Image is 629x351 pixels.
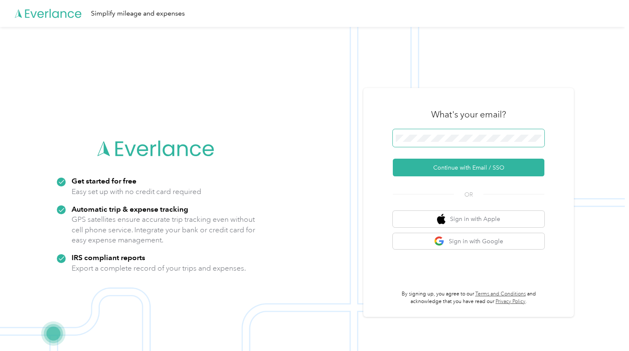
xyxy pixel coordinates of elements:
span: OR [454,190,483,199]
a: Terms and Conditions [475,291,526,297]
img: google logo [434,236,445,247]
img: apple logo [437,214,445,224]
strong: Get started for free [72,176,136,185]
button: apple logoSign in with Apple [393,211,544,227]
div: Simplify mileage and expenses [91,8,185,19]
p: Export a complete record of your trips and expenses. [72,263,246,274]
strong: IRS compliant reports [72,253,145,262]
a: Privacy Policy [496,298,525,305]
p: By signing up, you agree to our and acknowledge that you have read our . [393,290,544,305]
strong: Automatic trip & expense tracking [72,205,188,213]
button: Continue with Email / SSO [393,159,544,176]
p: Easy set up with no credit card required [72,186,201,197]
h3: What's your email? [431,109,506,120]
p: GPS satellites ensure accurate trip tracking even without cell phone service. Integrate your bank... [72,214,256,245]
button: google logoSign in with Google [393,233,544,250]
